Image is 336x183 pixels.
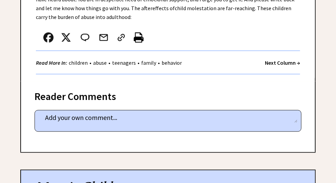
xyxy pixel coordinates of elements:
[110,59,138,66] a: teenagers
[36,59,67,66] strong: Read More In:
[134,33,144,43] img: printer%20icon.png
[67,59,89,66] a: children
[61,33,71,43] img: x_small.png
[116,33,126,43] img: link_02.png
[265,59,300,66] a: Next Column →
[79,33,91,43] img: message_round%202.png
[91,59,108,66] a: abuse
[160,59,184,66] a: behavior
[140,59,158,66] a: family
[43,33,54,43] img: facebook.png
[36,59,184,67] div: • • • •
[35,89,301,100] div: Reader Comments
[99,33,109,43] img: mail.png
